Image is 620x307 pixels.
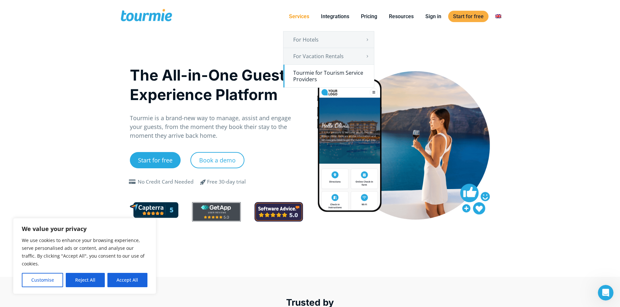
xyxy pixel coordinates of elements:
[107,273,147,287] button: Accept All
[138,178,194,186] div: No Credit Card Needed
[356,12,382,20] a: Pricing
[130,152,181,168] a: Start for free
[284,12,314,20] a: Services
[190,152,244,168] a: Book a demo
[22,237,147,268] p: We use cookies to enhance your browsing experience, serve personalised ads or content, and analys...
[316,12,354,20] a: Integrations
[283,48,374,64] a: For Vacation Rentals
[598,285,613,301] iframe: Intercom live chat
[66,273,104,287] button: Reject All
[448,11,489,22] a: Start for free
[283,65,374,87] a: Tourmie for Tourism Service Providers
[195,178,211,186] span: 
[22,273,63,287] button: Customise
[130,114,303,140] p: Tourmie is a brand-new way to manage, assist and engage your guests, from the moment they book th...
[22,225,147,233] p: We value your privacy
[130,65,303,104] h1: The All-in-One Guest Experience Platform
[127,179,138,185] span: 
[420,12,446,20] a: Sign in
[283,32,374,48] a: For Hotels
[207,178,246,186] div: Free 30-day trial
[384,12,419,20] a: Resources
